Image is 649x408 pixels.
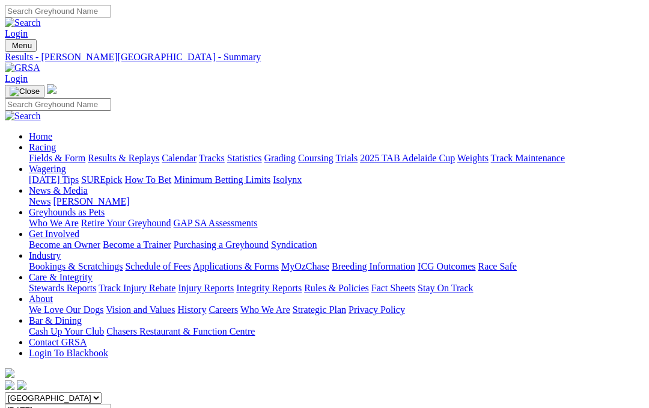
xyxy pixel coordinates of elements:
[29,185,88,196] a: News & Media
[193,261,279,271] a: Applications & Forms
[5,39,37,52] button: Toggle navigation
[29,218,79,228] a: Who We Are
[281,261,329,271] a: MyOzChase
[5,98,111,111] input: Search
[10,87,40,96] img: Close
[491,153,565,163] a: Track Maintenance
[418,261,475,271] a: ICG Outcomes
[29,337,87,347] a: Contact GRSA
[349,304,405,315] a: Privacy Policy
[29,142,56,152] a: Racing
[174,218,258,228] a: GAP SA Assessments
[199,153,225,163] a: Tracks
[29,240,644,250] div: Get Involved
[29,304,103,315] a: We Love Our Dogs
[236,283,302,293] a: Integrity Reports
[304,283,369,293] a: Rules & Policies
[29,250,61,261] a: Industry
[29,218,644,229] div: Greyhounds as Pets
[5,28,28,39] a: Login
[457,153,489,163] a: Weights
[29,229,79,239] a: Get Involved
[29,326,104,336] a: Cash Up Your Club
[29,283,644,294] div: Care & Integrity
[478,261,516,271] a: Race Safe
[47,84,56,94] img: logo-grsa-white.png
[174,175,270,185] a: Minimum Betting Limits
[29,315,82,326] a: Bar & Dining
[371,283,415,293] a: Fact Sheets
[298,153,334,163] a: Coursing
[5,85,44,98] button: Toggle navigation
[103,240,171,250] a: Become a Trainer
[29,164,66,174] a: Wagering
[273,175,302,185] a: Isolynx
[332,261,415,271] a: Breeding Information
[29,240,100,250] a: Become an Owner
[29,153,644,164] div: Racing
[29,196,644,207] div: News & Media
[174,240,269,250] a: Purchasing a Greyhound
[106,326,255,336] a: Chasers Restaurant & Function Centre
[99,283,175,293] a: Track Injury Rebate
[29,261,123,271] a: Bookings & Scratchings
[5,5,111,17] input: Search
[5,368,14,378] img: logo-grsa-white.png
[5,380,14,390] img: facebook.svg
[178,283,234,293] a: Injury Reports
[29,348,108,358] a: Login To Blackbook
[125,261,190,271] a: Schedule of Fees
[227,153,262,163] a: Statistics
[5,73,28,84] a: Login
[29,283,96,293] a: Stewards Reports
[264,153,296,163] a: Grading
[29,175,79,185] a: [DATE] Tips
[29,196,50,206] a: News
[271,240,317,250] a: Syndication
[418,283,473,293] a: Stay On Track
[5,17,41,28] img: Search
[29,261,644,272] div: Industry
[53,196,129,206] a: [PERSON_NAME]
[17,380,26,390] img: twitter.svg
[125,175,172,185] a: How To Bet
[177,304,206,315] a: History
[106,304,175,315] a: Vision and Values
[29,326,644,337] div: Bar & Dining
[5,111,41,122] img: Search
[240,304,290,315] a: Who We Are
[29,294,53,304] a: About
[81,218,171,228] a: Retire Your Greyhound
[29,175,644,185] div: Wagering
[12,41,32,50] span: Menu
[5,63,40,73] img: GRSA
[162,153,197,163] a: Calendar
[293,304,346,315] a: Strategic Plan
[29,207,105,217] a: Greyhounds as Pets
[29,153,85,163] a: Fields & Form
[88,153,159,163] a: Results & Replays
[29,131,52,141] a: Home
[5,52,644,63] a: Results - [PERSON_NAME][GEOGRAPHIC_DATA] - Summary
[29,304,644,315] div: About
[81,175,122,185] a: SUREpick
[360,153,455,163] a: 2025 TAB Adelaide Cup
[335,153,358,163] a: Trials
[29,272,93,282] a: Care & Integrity
[209,304,238,315] a: Careers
